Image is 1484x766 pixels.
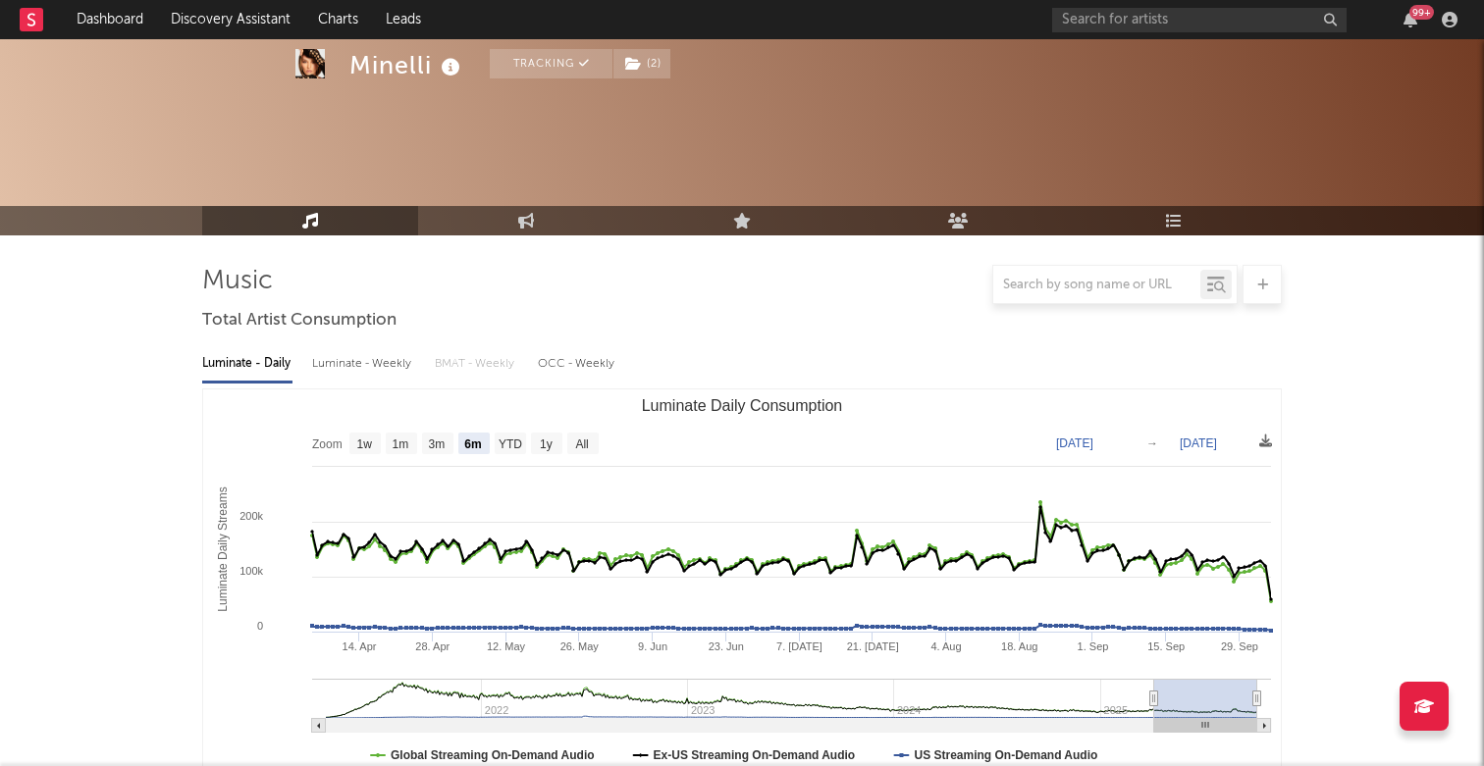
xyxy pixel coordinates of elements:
text: Ex-US Streaming On-Demand Audio [654,748,856,762]
div: 99 + [1409,5,1434,20]
text: 1w [357,437,373,451]
div: OCC - Weekly [538,347,616,381]
text: [DATE] [1180,436,1217,450]
text: 29. Sep [1221,640,1258,652]
span: ( 2 ) [612,49,671,78]
text: 7. [DATE] [776,640,822,652]
button: 99+ [1404,12,1417,27]
div: Luminate - Weekly [312,347,415,381]
text: 0 [257,620,263,632]
text: Luminate Daily Consumption [642,397,843,414]
text: YTD [499,437,522,451]
input: Search by song name or URL [993,278,1200,293]
text: 14. Apr [343,640,377,652]
text: 15. Sep [1147,640,1185,652]
text: All [575,437,588,451]
text: 12. May [487,640,526,652]
text: Global Streaming On-Demand Audio [391,748,595,762]
text: [DATE] [1056,436,1093,450]
text: US Streaming On-Demand Audio [914,748,1097,762]
text: 4. Aug [930,640,961,652]
text: 21. [DATE] [847,640,899,652]
text: 1. Sep [1078,640,1109,652]
text: 9. Jun [638,640,667,652]
text: 1y [540,437,553,451]
text: 200k [239,510,263,522]
div: Minelli [349,49,465,81]
text: 26. May [560,640,600,652]
div: Luminate - Daily [202,347,292,381]
text: 1m [393,437,409,451]
text: → [1146,436,1158,450]
button: (2) [613,49,670,78]
button: Tracking [490,49,612,78]
text: 3m [429,437,446,451]
text: 18. Aug [1001,640,1037,652]
text: 6m [464,437,481,451]
text: Zoom [312,437,343,451]
text: Luminate Daily Streams [216,486,230,611]
text: 100k [239,565,263,577]
text: 28. Apr [415,640,450,652]
span: Total Artist Consumption [202,309,397,332]
input: Search for artists [1052,8,1347,32]
text: 23. Jun [709,640,744,652]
